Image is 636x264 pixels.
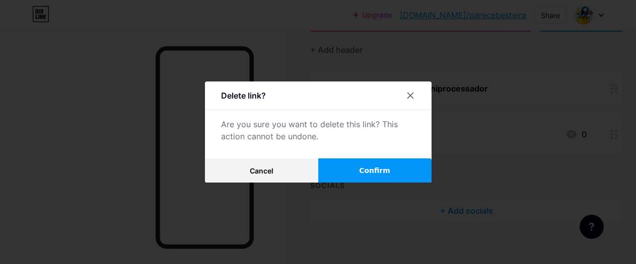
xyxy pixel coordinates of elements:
button: Confirm [318,158,432,183]
div: Delete link? [221,90,266,102]
button: Cancel [205,158,318,183]
div: Are you sure you want to delete this link? This action cannot be undone. [221,118,415,142]
span: Cancel [250,166,273,175]
span: Confirm [359,165,390,176]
